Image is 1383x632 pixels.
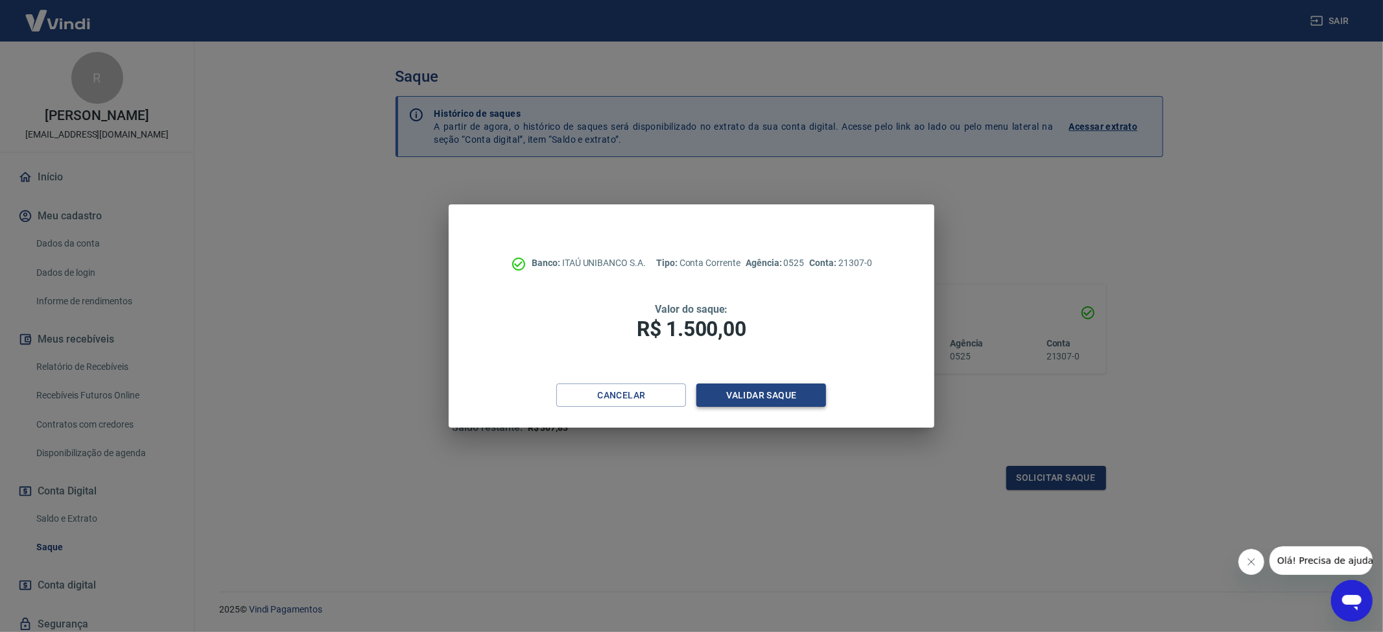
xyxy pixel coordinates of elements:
[532,258,562,268] span: Banco:
[8,9,109,19] span: Olá! Precisa de ajuda?
[556,383,686,407] button: Cancelar
[655,303,727,315] span: Valor do saque:
[746,258,784,268] span: Agência:
[696,383,826,407] button: Validar saque
[656,258,680,268] span: Tipo:
[1331,580,1373,622] iframe: Botão para abrir a janela de mensagens
[746,256,804,270] p: 0525
[1238,549,1264,575] iframe: Fechar mensagem
[637,317,746,341] span: R$ 1.500,00
[809,258,838,268] span: Conta:
[1270,546,1373,575] iframe: Mensagem da empresa
[656,256,740,270] p: Conta Corrente
[532,256,646,270] p: ITAÚ UNIBANCO S.A.
[809,256,871,270] p: 21307-0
